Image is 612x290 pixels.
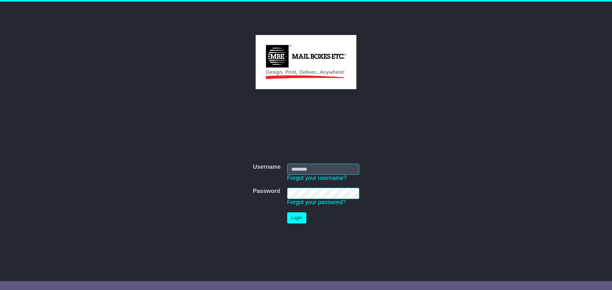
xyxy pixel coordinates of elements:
[256,35,356,89] img: MBE Australia
[253,164,280,171] label: Username
[287,175,347,181] a: Forgot your username?
[253,188,280,195] label: Password
[287,212,306,223] button: Login
[287,199,346,205] a: Forgot your password?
